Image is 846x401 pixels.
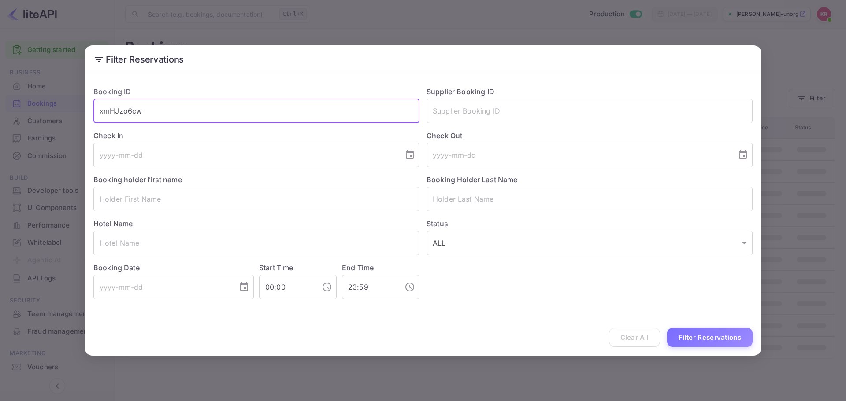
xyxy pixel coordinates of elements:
button: Choose date [734,146,752,164]
label: Status [427,218,753,229]
input: Holder First Name [93,187,419,211]
label: Booking Holder Last Name [427,175,518,184]
div: ALL [427,231,753,255]
input: hh:mm [259,275,315,299]
label: Booking ID [93,87,131,96]
label: Booking Date [93,262,254,273]
button: Filter Reservations [667,328,753,347]
input: Booking ID [93,99,419,123]
button: Choose time, selected time is 11:59 PM [401,278,419,296]
label: Check In [93,130,419,141]
input: hh:mm [342,275,397,299]
button: Choose time, selected time is 12:00 AM [318,278,336,296]
button: Choose date [401,146,419,164]
label: Hotel Name [93,219,133,228]
input: Holder Last Name [427,187,753,211]
label: Booking holder first name [93,175,182,184]
button: Choose date [235,278,253,296]
input: Hotel Name [93,231,419,255]
input: yyyy-mm-dd [427,143,731,167]
label: Check Out [427,130,753,141]
label: End Time [342,263,374,272]
label: Start Time [259,263,293,272]
input: yyyy-mm-dd [93,275,232,299]
label: Supplier Booking ID [427,87,494,96]
input: Supplier Booking ID [427,99,753,123]
input: yyyy-mm-dd [93,143,397,167]
h2: Filter Reservations [85,45,761,74]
